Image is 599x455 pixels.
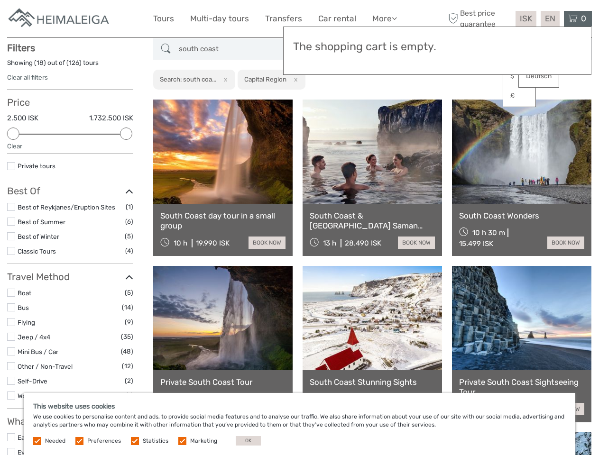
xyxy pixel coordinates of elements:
[7,416,133,427] h3: What do you want to see?
[126,201,133,212] span: (1)
[503,68,535,85] a: $
[520,14,532,23] span: ISK
[7,58,133,73] div: Showing ( ) out of ( ) tours
[121,346,133,357] span: (48)
[310,377,435,387] a: South Coast Stunning Sights
[547,237,584,249] a: book now
[580,14,588,23] span: 0
[143,437,168,445] label: Statistics
[13,17,107,24] p: We're away right now. Please check back later!
[121,331,133,342] span: (35)
[125,375,133,386] span: (2)
[87,437,121,445] label: Preferences
[174,239,187,247] span: 10 h
[265,12,302,26] a: Transfers
[503,87,535,104] a: £
[18,247,56,255] a: Classic Tours
[125,246,133,256] span: (4)
[18,203,115,211] a: Best of Reykjanes/Eruption Sites
[18,392,40,400] a: Walking
[18,377,47,385] a: Self-Drive
[318,12,356,26] a: Car rental
[18,434,96,441] a: East [GEOGRAPHIC_DATA]
[293,40,581,54] h3: The shopping cart is empty.
[7,73,48,81] a: Clear all filters
[190,437,217,445] label: Marketing
[288,74,301,84] button: x
[18,233,59,240] a: Best of Winter
[24,393,575,455] div: We use cookies to personalise content and ads, to provide social media features and to analyse ou...
[18,363,73,370] a: Other / Non-Travel
[125,317,133,328] span: (9)
[125,287,133,298] span: (5)
[459,211,584,220] a: South Coast Wonders
[519,68,559,85] a: Deutsch
[18,318,35,326] a: Flying
[18,333,50,341] a: Jeep / 4x4
[109,15,120,26] button: Open LiveChat chat widget
[310,211,435,230] a: South Coast & [GEOGRAPHIC_DATA] Saman Pass Tour
[18,218,65,226] a: Best of Summer
[446,8,513,29] span: Best price guarantee
[459,377,584,397] a: Private South Coast Sightseeing Tour
[18,162,55,170] a: Private tours
[345,239,381,247] div: 28.490 ISK
[89,113,133,123] label: 1.732.500 ISK
[37,58,44,67] label: 18
[7,7,111,30] img: Apartments in Reykjavik
[160,211,286,230] a: South Coast day tour in a small group
[122,302,133,313] span: (14)
[459,239,493,248] div: 15.499 ISK
[126,390,133,401] span: (1)
[541,11,560,27] div: EN
[160,75,216,83] h2: Search: south coa...
[7,97,133,108] h3: Price
[398,237,435,249] a: book now
[175,41,288,57] input: SEARCH
[122,361,133,372] span: (12)
[7,185,133,197] h3: Best Of
[372,12,397,26] a: More
[323,239,336,247] span: 13 h
[7,142,133,151] div: Clear
[125,231,133,242] span: (5)
[236,436,261,446] button: OK
[218,74,230,84] button: x
[7,113,38,123] label: 2.500 ISK
[160,377,286,387] a: Private South Coast Tour
[18,348,58,355] a: Mini Bus / Car
[33,402,566,410] h5: This website uses cookies
[18,304,29,311] a: Bus
[472,228,505,237] span: 10 h 30 m
[249,237,286,249] a: book now
[7,271,133,282] h3: Travel Method
[45,437,65,445] label: Needed
[7,42,35,54] strong: Filters
[153,12,174,26] a: Tours
[125,216,133,227] span: (6)
[244,75,286,83] h2: Capital Region
[69,58,79,67] label: 126
[196,239,230,247] div: 19.990 ISK
[18,289,31,297] a: Boat
[190,12,249,26] a: Multi-day tours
